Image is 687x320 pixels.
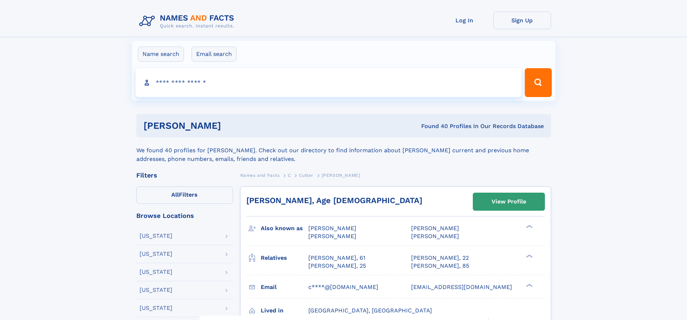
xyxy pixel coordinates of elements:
div: We found 40 profiles for [PERSON_NAME]. Check out our directory to find information about [PERSON... [136,137,551,163]
label: Filters [136,187,233,204]
input: search input [136,68,522,97]
span: [PERSON_NAME] [308,233,356,240]
span: [PERSON_NAME] [411,233,459,240]
span: [GEOGRAPHIC_DATA], [GEOGRAPHIC_DATA] [308,307,432,314]
label: Email search [191,47,237,62]
img: Logo Names and Facts [136,12,240,31]
span: [EMAIL_ADDRESS][DOMAIN_NAME] [411,284,512,290]
div: Found 40 Profiles In Our Records Database [321,122,544,130]
span: C [288,173,291,178]
h3: Lived in [261,304,308,317]
a: [PERSON_NAME], Age [DEMOGRAPHIC_DATA] [246,196,422,205]
a: [PERSON_NAME], 61 [308,254,365,262]
h3: Also known as [261,222,308,234]
div: [US_STATE] [140,305,172,311]
div: ❯ [524,283,533,288]
div: [US_STATE] [140,269,172,275]
span: All [171,191,179,198]
span: Cutter [299,173,313,178]
div: [US_STATE] [140,251,172,257]
div: Filters [136,172,233,179]
a: Sign Up [493,12,551,29]
div: [US_STATE] [140,287,172,293]
h1: [PERSON_NAME] [144,121,321,130]
span: [PERSON_NAME] [322,173,360,178]
a: View Profile [473,193,545,210]
span: [PERSON_NAME] [411,225,459,232]
div: View Profile [492,193,526,210]
a: C [288,171,291,180]
div: ❯ [524,254,533,258]
a: [PERSON_NAME], 25 [308,262,366,270]
a: Log In [436,12,493,29]
a: Names and Facts [240,171,280,180]
h3: Email [261,281,308,293]
h3: Relatives [261,252,308,264]
label: Name search [138,47,184,62]
span: [PERSON_NAME] [308,225,356,232]
a: Cutter [299,171,313,180]
button: Search Button [525,68,551,97]
a: [PERSON_NAME], 85 [411,262,469,270]
div: ❯ [524,224,533,229]
div: [US_STATE] [140,233,172,239]
div: Browse Locations [136,212,233,219]
a: [PERSON_NAME], 22 [411,254,469,262]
